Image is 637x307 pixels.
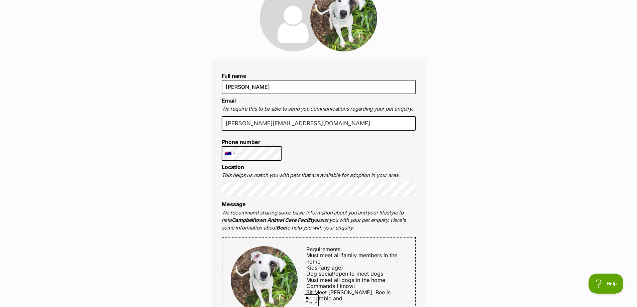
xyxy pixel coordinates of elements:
[306,283,355,295] span: Commands I know: Sit
[589,274,624,294] iframe: Help Scout Beacon - Open
[222,139,282,145] label: Phone number
[222,209,416,232] p: We recommend sharing some basic information about you and your lifestyle to help assist you with ...
[222,201,246,207] label: Message
[314,289,374,296] span: Meet [PERSON_NAME],
[222,97,236,104] label: Email
[222,146,237,160] div: Australia: +61
[222,73,416,79] label: Full name
[277,224,286,231] strong: Bee
[304,294,319,306] span: Close
[222,172,416,179] p: This helps us match you with pets that are available for adoption in your area.
[222,164,244,170] label: Location
[222,105,416,113] p: We require this to be able to send you communications regarding your pet enquiry.
[232,217,315,223] strong: Campbelltown Animal Care Facility
[222,80,416,94] input: E.g. Jimmy Chew
[306,246,397,283] span: Requirements: Must meet all family members in the home Kids (any age) Dog social/open to meet dog...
